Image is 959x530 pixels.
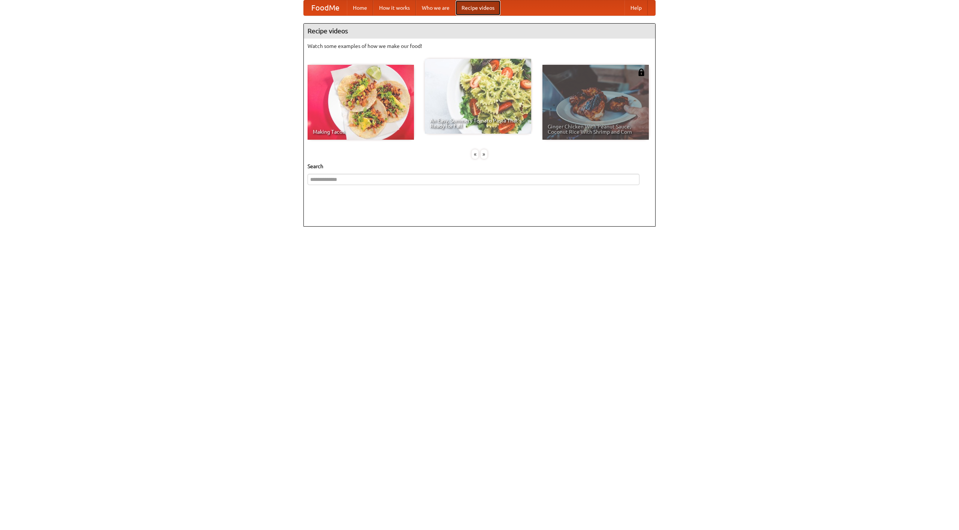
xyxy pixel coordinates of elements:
h4: Recipe videos [304,24,655,39]
img: 483408.png [638,69,645,76]
span: Making Tacos [313,129,409,134]
a: Who we are [416,0,456,15]
div: « [472,149,478,159]
a: An Easy, Summery Tomato Pasta That's Ready for Fall [425,59,531,134]
a: Home [347,0,373,15]
h5: Search [308,163,651,170]
a: Help [624,0,648,15]
a: Making Tacos [308,65,414,140]
span: An Easy, Summery Tomato Pasta That's Ready for Fall [430,118,526,128]
a: Recipe videos [456,0,500,15]
p: Watch some examples of how we make our food! [308,42,651,50]
div: » [481,149,487,159]
a: How it works [373,0,416,15]
a: FoodMe [304,0,347,15]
